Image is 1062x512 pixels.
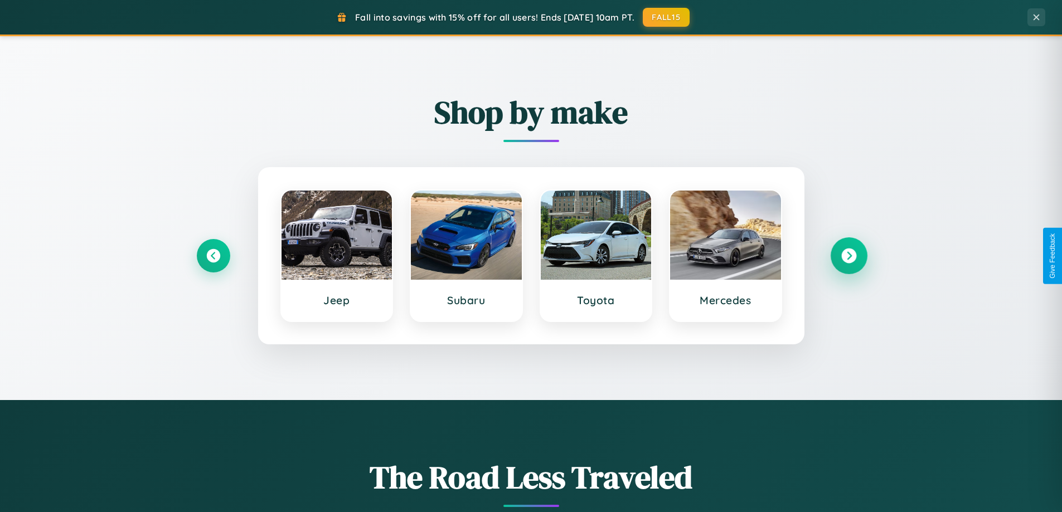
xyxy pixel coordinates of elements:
[422,294,511,307] h3: Subaru
[681,294,770,307] h3: Mercedes
[197,91,866,134] h2: Shop by make
[355,12,634,23] span: Fall into savings with 15% off for all users! Ends [DATE] 10am PT.
[552,294,641,307] h3: Toyota
[643,8,690,27] button: FALL15
[1049,233,1056,279] div: Give Feedback
[197,456,866,499] h1: The Road Less Traveled
[293,294,381,307] h3: Jeep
